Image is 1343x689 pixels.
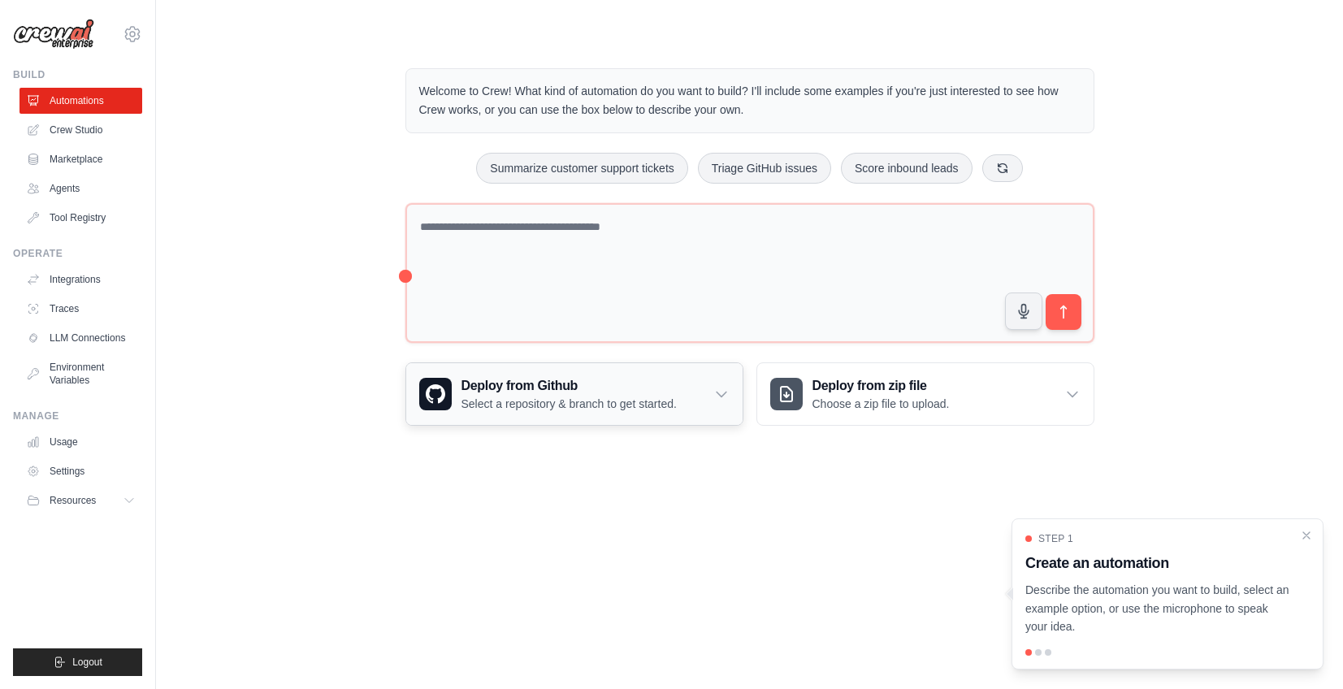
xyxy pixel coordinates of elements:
[13,648,142,676] button: Logout
[461,396,677,412] p: Select a repository & branch to get started.
[50,494,96,507] span: Resources
[13,409,142,422] div: Manage
[461,376,677,396] h3: Deploy from Github
[1025,552,1290,574] h3: Create an automation
[476,153,687,184] button: Summarize customer support tickets
[812,376,950,396] h3: Deploy from zip file
[19,296,142,322] a: Traces
[1025,581,1290,636] p: Describe the automation you want to build, select an example option, or use the microphone to spe...
[1262,611,1343,689] iframe: Chat Widget
[19,487,142,513] button: Resources
[1300,529,1313,542] button: Close walkthrough
[19,205,142,231] a: Tool Registry
[19,146,142,172] a: Marketplace
[19,175,142,201] a: Agents
[72,656,102,669] span: Logout
[419,82,1081,119] p: Welcome to Crew! What kind of automation do you want to build? I'll include some examples if you'...
[13,68,142,81] div: Build
[19,429,142,455] a: Usage
[812,396,950,412] p: Choose a zip file to upload.
[841,153,973,184] button: Score inbound leads
[13,247,142,260] div: Operate
[1038,532,1073,545] span: Step 1
[19,117,142,143] a: Crew Studio
[19,266,142,292] a: Integrations
[19,325,142,351] a: LLM Connections
[19,354,142,393] a: Environment Variables
[19,88,142,114] a: Automations
[698,153,831,184] button: Triage GitHub issues
[13,19,94,50] img: Logo
[19,458,142,484] a: Settings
